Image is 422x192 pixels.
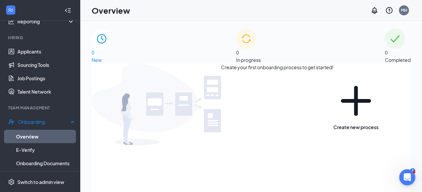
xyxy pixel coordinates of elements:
[399,169,415,185] iframe: Intercom live chat
[385,57,411,63] span: Completed
[17,85,75,98] a: Talent Network
[8,118,15,125] svg: UserCheck
[385,6,393,14] svg: QuestionInfo
[65,7,71,14] svg: Collapse
[8,105,73,111] div: Team Management
[333,78,379,123] svg: Plus
[17,18,75,25] div: Reporting
[7,7,14,13] svg: WorkstreamLogo
[8,179,15,185] svg: Settings
[17,45,75,58] a: Applicants
[16,143,75,157] a: E-Verify
[16,130,75,143] a: Overview
[17,179,64,185] div: Switch to admin view
[92,50,94,56] span: 0
[92,57,102,63] span: New
[371,6,379,14] svg: Notifications
[17,72,75,85] a: Job Postings
[8,35,73,40] div: Hiring
[385,50,388,56] span: 0
[8,18,15,25] svg: Analysis
[236,57,261,63] span: In progress
[17,58,75,72] a: Sourcing Tools
[18,118,69,125] div: Onboarding
[401,7,407,13] div: MH
[236,50,239,56] span: 0
[221,64,333,146] span: Create your first onboarding process to get started!
[92,5,130,16] h1: Overview
[16,170,75,183] a: Activity log
[16,157,75,170] a: Onboarding Documents
[333,64,379,146] button: PlusCreate new process
[410,168,415,174] div: 5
